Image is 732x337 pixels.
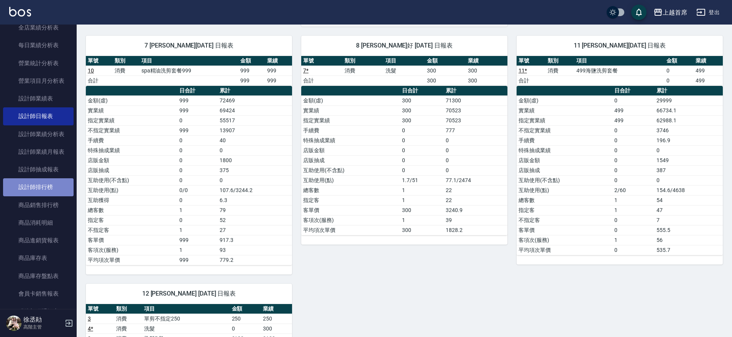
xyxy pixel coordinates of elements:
[218,215,292,225] td: 52
[612,135,655,145] td: 0
[517,115,612,125] td: 指定實業績
[301,86,507,235] table: a dense table
[95,290,283,298] span: 12 [PERSON_NAME] [DATE] 日報表
[425,76,466,85] td: 300
[218,145,292,155] td: 0
[655,175,723,185] td: 0
[218,86,292,96] th: 累計
[655,225,723,235] td: 555.5
[400,215,444,225] td: 1
[526,42,714,49] span: 11 [PERSON_NAME][DATE] 日報表
[400,105,444,115] td: 300
[3,125,74,143] a: 設計師業績分析表
[655,185,723,195] td: 154.6/4638
[140,66,239,76] td: spa精油洗剪套餐999
[612,175,655,185] td: 0
[612,115,655,125] td: 499
[218,125,292,135] td: 13907
[301,135,400,145] td: 特殊抽成業績
[86,105,177,115] td: 實業績
[86,195,177,205] td: 互助獲得
[177,225,218,235] td: 1
[400,155,444,165] td: 0
[655,105,723,115] td: 66734.1
[400,115,444,125] td: 300
[444,155,507,165] td: 0
[301,165,400,175] td: 互助使用(不含點)
[86,225,177,235] td: 不指定客
[517,165,612,175] td: 店販抽成
[3,36,74,54] a: 每日業績分析表
[265,76,292,85] td: 999
[3,54,74,72] a: 營業統計分析表
[3,196,74,214] a: 商品銷售排行榜
[177,185,218,195] td: 0/0
[655,245,723,255] td: 535.7
[400,165,444,175] td: 0
[3,285,74,302] a: 會員卡銷售報表
[665,66,694,76] td: 0
[177,235,218,245] td: 999
[694,66,723,76] td: 499
[86,56,292,86] table: a dense table
[517,56,723,86] table: a dense table
[218,255,292,265] td: 779.2
[218,135,292,145] td: 40
[517,205,612,215] td: 指定客
[400,135,444,145] td: 0
[3,214,74,232] a: 商品消耗明細
[218,245,292,255] td: 93
[612,245,655,255] td: 0
[612,86,655,96] th: 日合計
[517,185,612,195] td: 互助使用(點)
[265,66,292,76] td: 999
[517,56,546,66] th: 單號
[23,316,62,324] h5: 徐丞勛
[444,165,507,175] td: 0
[261,304,292,314] th: 業績
[665,76,694,85] td: 0
[517,235,612,245] td: 客項次(服務)
[301,195,400,205] td: 指定客
[444,215,507,225] td: 39
[86,215,177,225] td: 指定客
[238,56,265,66] th: 金額
[444,115,507,125] td: 70523
[177,145,218,155] td: 0
[425,66,466,76] td: 300
[655,165,723,175] td: 387
[343,56,384,66] th: 類別
[3,302,74,320] a: 服務扣項明細表
[86,235,177,245] td: 客單價
[655,205,723,215] td: 47
[574,56,665,66] th: 項目
[444,125,507,135] td: 777
[301,185,400,195] td: 總客數
[400,205,444,215] td: 300
[517,195,612,205] td: 總客數
[261,324,292,334] td: 300
[517,215,612,225] td: 不指定客
[444,205,507,215] td: 3240.9
[3,232,74,249] a: 商品進銷貨報表
[177,86,218,96] th: 日合計
[400,195,444,205] td: 1
[86,205,177,215] td: 總客數
[612,185,655,195] td: 2/60
[86,245,177,255] td: 客項次(服務)
[88,67,94,74] a: 10
[301,175,400,185] td: 互助使用(點)
[6,316,21,331] img: Person
[301,115,400,125] td: 指定實業績
[142,324,230,334] td: 洗髮
[177,135,218,145] td: 0
[343,66,384,76] td: 消費
[612,215,655,225] td: 0
[218,235,292,245] td: 917.3
[3,267,74,285] a: 商品庫存盤點表
[301,56,343,66] th: 單號
[612,105,655,115] td: 499
[86,86,292,265] table: a dense table
[612,155,655,165] td: 0
[665,56,694,66] th: 金額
